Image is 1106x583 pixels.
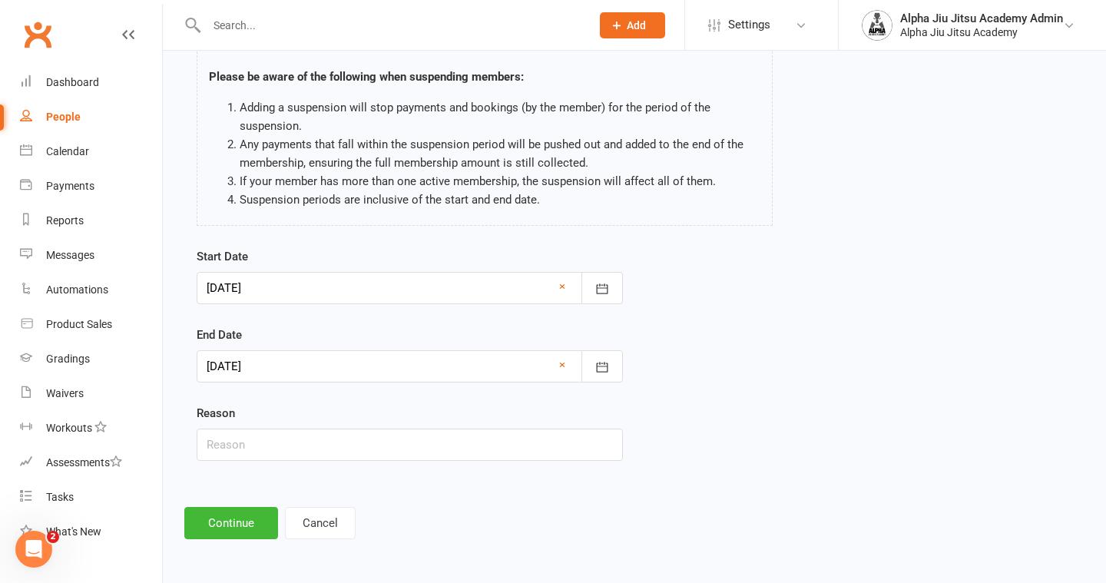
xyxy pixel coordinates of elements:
[20,238,162,273] a: Messages
[20,134,162,169] a: Calendar
[20,480,162,515] a: Tasks
[46,353,90,365] div: Gradings
[46,422,92,434] div: Workouts
[20,273,162,307] a: Automations
[559,277,565,296] a: ×
[46,111,81,123] div: People
[240,190,760,209] li: Suspension periods are inclusive of the start and end date.
[46,145,89,157] div: Calendar
[197,429,623,461] input: Reason
[900,25,1063,39] div: Alpha Jiu Jitsu Academy
[197,404,235,422] label: Reason
[240,98,760,135] li: Adding a suspension will stop payments and bookings (by the member) for the period of the suspens...
[197,326,242,344] label: End Date
[47,531,59,543] span: 2
[20,204,162,238] a: Reports
[209,70,524,84] strong: Please be aware of the following when suspending members:
[862,10,892,41] img: thumb_image1751406779.png
[46,525,101,538] div: What's New
[240,135,760,172] li: Any payments that fall within the suspension period will be pushed out and added to the end of th...
[20,376,162,411] a: Waivers
[20,342,162,376] a: Gradings
[197,247,248,266] label: Start Date
[15,531,52,568] iframe: Intercom live chat
[240,172,760,190] li: If your member has more than one active membership, the suspension will affect all of them.
[46,249,94,261] div: Messages
[184,507,278,539] button: Continue
[46,491,74,503] div: Tasks
[46,456,122,469] div: Assessments
[46,283,108,296] div: Automations
[728,8,770,42] span: Settings
[20,446,162,480] a: Assessments
[20,307,162,342] a: Product Sales
[900,12,1063,25] div: Alpha Jiu Jitsu Academy Admin
[20,100,162,134] a: People
[20,65,162,100] a: Dashboard
[285,507,356,539] button: Cancel
[46,214,84,227] div: Reports
[46,318,112,330] div: Product Sales
[627,19,646,31] span: Add
[20,169,162,204] a: Payments
[46,76,99,88] div: Dashboard
[20,411,162,446] a: Workouts
[600,12,665,38] button: Add
[202,15,580,36] input: Search...
[46,387,84,399] div: Waivers
[20,515,162,549] a: What's New
[559,356,565,374] a: ×
[46,180,94,192] div: Payments
[18,15,57,54] a: Clubworx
